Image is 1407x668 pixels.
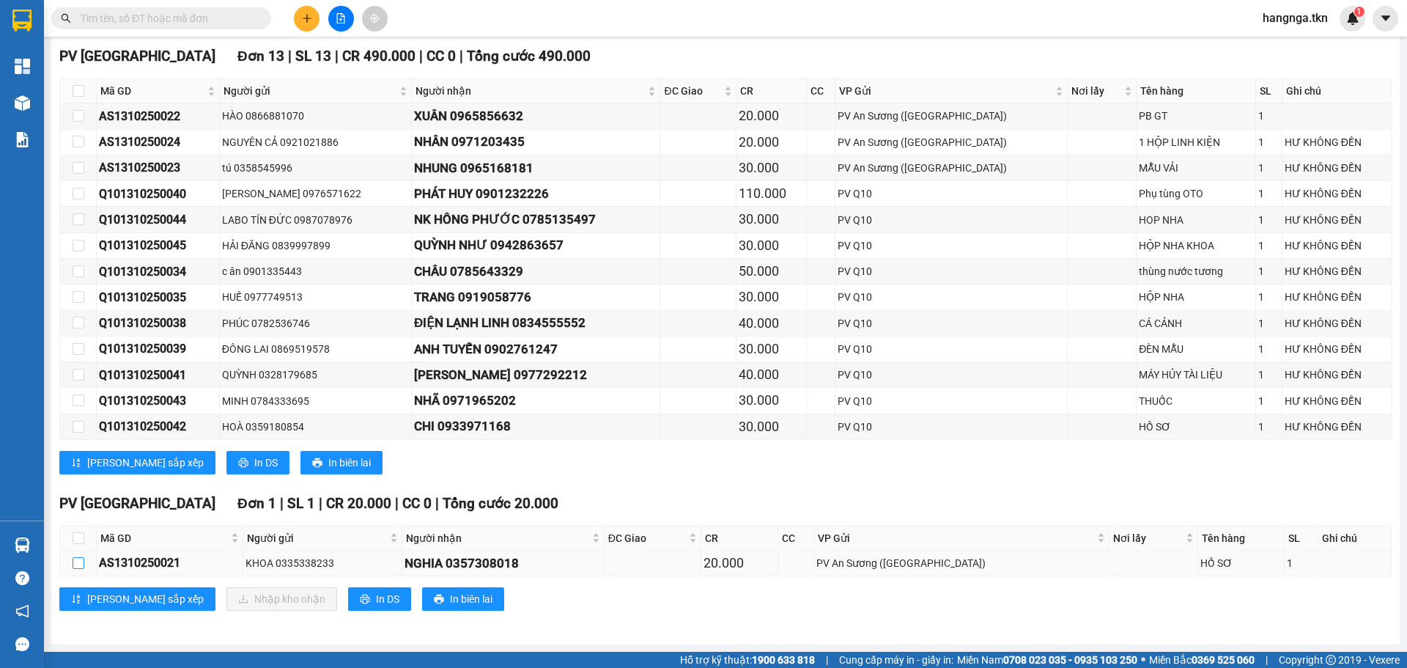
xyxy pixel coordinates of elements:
[15,604,29,618] span: notification
[97,155,220,181] td: AS1310250023
[335,48,339,65] span: |
[1149,652,1255,668] span: Miền Bắc
[1258,186,1279,202] div: 1
[97,337,220,362] td: Q101310250039
[222,289,409,305] div: HUẾ 0977749513
[99,210,217,229] div: Q101310250044
[71,594,81,606] span: sort-ascending
[414,184,657,204] div: PHÁT HUY 0901232226
[15,537,30,553] img: warehouse-icon
[1282,79,1392,103] th: Ghi chú
[1139,263,1252,279] div: thùng nước tương
[15,59,30,74] img: dashboard-icon
[739,158,804,178] div: 30.000
[376,591,399,607] span: In DS
[1285,341,1389,357] div: HƯ KHÔNG ĐỀN
[1258,160,1279,176] div: 1
[222,160,409,176] div: tú 0358545996
[838,419,1065,435] div: PV Q10
[1285,212,1389,228] div: HƯ KHÔNG ĐỀN
[434,594,444,606] span: printer
[1137,79,1255,103] th: Tên hàng
[395,495,399,512] span: |
[838,289,1065,305] div: PV Q10
[87,591,204,607] span: [PERSON_NAME] sắp xếp
[1285,186,1389,202] div: HƯ KHÔNG ĐỀN
[838,160,1065,176] div: PV An Sương ([GEOGRAPHIC_DATA])
[835,388,1068,414] td: PV Q10
[835,285,1068,310] td: PV Q10
[99,158,217,177] div: AS1310250023
[739,183,804,204] div: 110.000
[1258,108,1279,124] div: 1
[59,587,215,611] button: sort-ascending[PERSON_NAME] sắp xếp
[99,236,217,254] div: Q101310250045
[362,6,388,32] button: aim
[245,555,399,571] div: KHOA 0335338233
[422,587,504,611] button: printerIn biên lai
[414,339,657,359] div: ANH TUYẾN 0902761247
[99,288,217,307] div: Q101310250035
[835,233,1068,259] td: PV Q10
[414,106,657,126] div: XUÂN 0965856632
[1373,6,1398,32] button: caret-down
[224,83,396,99] span: Người gửi
[838,393,1065,409] div: PV Q10
[222,315,409,331] div: PHÚC 0782536746
[15,132,30,147] img: solution-icon
[739,106,804,126] div: 20.000
[254,455,278,471] span: In DS
[369,13,380,23] span: aim
[302,13,312,23] span: plus
[838,367,1065,383] div: PV Q10
[360,594,370,606] span: printer
[59,48,215,65] span: PV [GEOGRAPHIC_DATA]
[99,133,217,151] div: AS1310250024
[1258,393,1279,409] div: 1
[1258,212,1279,228] div: 1
[81,10,254,26] input: Tìm tên, số ĐT hoặc mã đơn
[1356,7,1362,17] span: 1
[99,554,240,572] div: AS1310250021
[1139,212,1252,228] div: HOP NHA
[1285,393,1389,409] div: HƯ KHÔNG ĐỀN
[99,417,217,436] div: Q101310250042
[326,495,391,512] span: CR 20.000
[99,314,217,332] div: Q101310250038
[1285,315,1389,331] div: HƯ KHÔNG ĐỀN
[835,259,1068,285] td: PV Q10
[1139,238,1252,254] div: HỘP NHA KHOA
[226,451,289,474] button: printerIn DS
[237,48,284,65] span: Đơn 13
[1258,419,1279,435] div: 1
[703,553,775,573] div: 20.000
[99,263,217,281] div: Q101310250034
[1139,160,1252,176] div: MẪU VẢI
[15,637,29,651] span: message
[1139,108,1252,124] div: PB GT
[1139,289,1252,305] div: HỘP NHA
[1285,263,1389,279] div: HƯ KHÔNG ĐỀN
[1258,238,1279,254] div: 1
[838,315,1065,331] div: PV Q10
[414,313,657,333] div: ĐIỆN LẠNH LINH 0834555552
[1285,526,1318,551] th: SL
[1285,134,1389,150] div: HƯ KHÔNG ĐỀN
[414,210,657,230] div: NK HÔNG PHƯỚC 0785135497
[222,263,409,279] div: c ân 0901335443
[1139,341,1252,357] div: ĐÈN MẪU
[839,83,1052,99] span: VP Gửi
[1071,83,1122,99] span: Nơi lấy
[288,48,292,65] span: |
[826,652,828,668] span: |
[222,341,409,357] div: ĐÔNG LAI 0869519578
[97,233,220,259] td: Q101310250045
[1192,654,1255,666] strong: 0369 525 060
[1258,341,1279,357] div: 1
[459,48,463,65] span: |
[414,287,657,307] div: TRANG 0919058776
[1251,9,1340,27] span: hangnga.tkn
[1258,367,1279,383] div: 1
[238,458,248,469] span: printer
[61,13,71,23] span: search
